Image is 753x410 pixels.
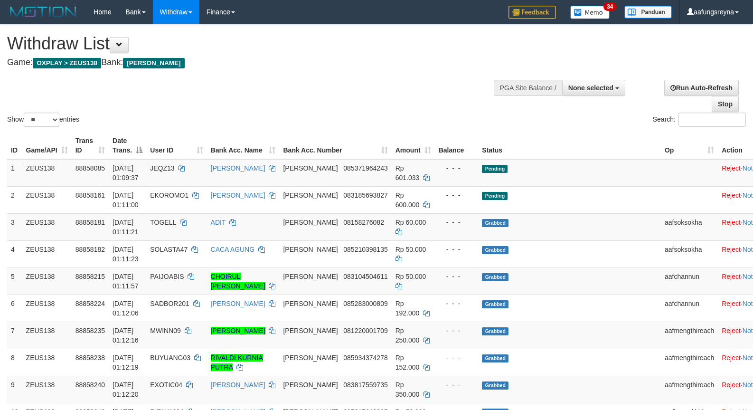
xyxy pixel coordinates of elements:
span: Grabbed [482,300,508,308]
span: Rp 600.000 [395,191,420,209]
span: [PERSON_NAME] [283,246,338,253]
span: OXPLAY > ZEUS138 [33,58,101,68]
h1: Withdraw List [7,34,492,53]
span: [PERSON_NAME] [283,164,338,172]
span: Pending [482,165,508,173]
div: - - - [439,191,475,200]
td: 5 [7,267,22,295]
span: Grabbed [482,246,508,254]
td: ZEUS138 [22,295,72,322]
img: panduan.png [624,6,672,19]
span: PAIJOABIS [150,273,184,280]
a: [PERSON_NAME] [211,327,265,334]
span: Grabbed [482,354,508,362]
td: ZEUS138 [22,186,72,213]
img: Button%20Memo.svg [570,6,610,19]
span: Grabbed [482,219,508,227]
a: [PERSON_NAME] [211,300,265,307]
td: ZEUS138 [22,376,72,403]
a: Reject [722,219,741,226]
th: Status [478,132,661,159]
a: [PERSON_NAME] [211,191,265,199]
span: 88858238 [75,354,105,362]
th: User ID: activate to sort column ascending [146,132,207,159]
span: [DATE] 01:11:21 [113,219,139,236]
th: Date Trans.: activate to sort column descending [109,132,146,159]
select: Showentries [24,113,59,127]
a: Reject [722,327,741,334]
span: 88858161 [75,191,105,199]
input: Search: [678,113,746,127]
span: BUYUANG03 [150,354,190,362]
th: Bank Acc. Number: activate to sort column ascending [279,132,391,159]
td: ZEUS138 [22,322,72,349]
a: Reject [722,191,741,199]
td: aafsoksokha [661,213,718,240]
th: Trans ID: activate to sort column ascending [72,132,109,159]
td: aafmengthireach [661,376,718,403]
a: Stop [712,96,739,112]
span: [DATE] 01:12:06 [113,300,139,317]
span: Copy 081220001709 to clipboard [343,327,387,334]
a: Reject [722,246,741,253]
span: [DATE] 01:12:20 [113,381,139,398]
th: Op: activate to sort column ascending [661,132,718,159]
span: Copy 085283000809 to clipboard [343,300,387,307]
a: Reject [722,273,741,280]
td: 6 [7,295,22,322]
span: [DATE] 01:12:19 [113,354,139,371]
span: SADBOR201 [150,300,189,307]
span: Rp 350.000 [395,381,420,398]
span: 88858235 [75,327,105,334]
span: 88858240 [75,381,105,389]
td: 9 [7,376,22,403]
span: [PERSON_NAME] [283,191,338,199]
span: Rp 50.000 [395,246,426,253]
span: None selected [568,84,613,92]
td: ZEUS138 [22,349,72,376]
span: 88858215 [75,273,105,280]
span: [DATE] 01:12:16 [113,327,139,344]
td: 1 [7,159,22,187]
img: Feedback.jpg [508,6,556,19]
th: Balance [435,132,479,159]
div: - - - [439,326,475,335]
div: - - - [439,163,475,173]
span: 88858181 [75,219,105,226]
a: Reject [722,164,741,172]
span: EXOTIC04 [150,381,182,389]
span: Copy 083185693827 to clipboard [343,191,387,199]
div: - - - [439,353,475,362]
div: - - - [439,272,475,281]
span: Grabbed [482,273,508,281]
span: 34 [603,2,616,11]
button: None selected [562,80,625,96]
td: ZEUS138 [22,240,72,267]
span: 88858224 [75,300,105,307]
td: ZEUS138 [22,267,72,295]
label: Show entries [7,113,79,127]
td: aafmengthireach [661,349,718,376]
span: Copy 083817559735 to clipboard [343,381,387,389]
td: aafsoksokha [661,240,718,267]
span: [DATE] 01:11:00 [113,191,139,209]
span: [PERSON_NAME] [283,219,338,226]
label: Search: [653,113,746,127]
td: ZEUS138 [22,213,72,240]
a: Reject [722,381,741,389]
a: ADIT [211,219,226,226]
span: Rp 601.033 [395,164,420,181]
span: [DATE] 01:11:57 [113,273,139,290]
span: Copy 08158276082 to clipboard [343,219,384,226]
td: aafchannun [661,295,718,322]
td: 7 [7,322,22,349]
a: [PERSON_NAME] [211,381,265,389]
img: MOTION_logo.png [7,5,79,19]
a: RIVALDI KURNIA PUTRA [211,354,263,371]
div: - - - [439,218,475,227]
span: Grabbed [482,381,508,390]
th: Game/API: activate to sort column ascending [22,132,72,159]
td: ZEUS138 [22,159,72,187]
a: CACA AGUNG [211,246,255,253]
span: Rp 152.000 [395,354,420,371]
